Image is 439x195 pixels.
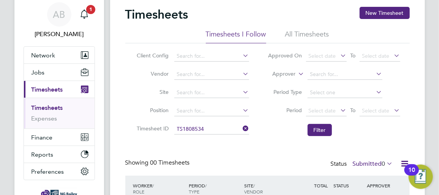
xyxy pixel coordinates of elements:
button: Filter [308,124,332,136]
input: Search for... [174,51,249,62]
a: Expenses [32,115,57,122]
span: Network [32,52,55,59]
span: Andy Barwise [24,30,95,39]
input: Search for... [174,87,249,98]
span: / [205,182,207,189]
label: Period Type [268,89,302,95]
div: APPROVER [365,179,398,192]
span: Select date [309,107,336,114]
label: Period [268,107,302,114]
label: Vendor [135,70,169,77]
button: Timesheets [24,81,95,98]
span: / [153,182,154,189]
span: ROLE [133,189,145,195]
button: Finance [24,129,95,146]
span: Select date [309,52,336,59]
li: Timesheets I Follow [206,30,266,43]
span: Select date [362,52,390,59]
input: Search for... [308,69,382,80]
label: Approver [262,70,296,78]
span: Preferences [32,168,64,175]
button: Preferences [24,163,95,180]
input: Select one [308,87,382,98]
span: 1 [86,5,95,14]
a: Timesheets [32,104,63,111]
span: AB [53,10,65,19]
div: Showing [125,159,191,167]
span: / [254,182,255,189]
span: Reports [32,151,54,158]
label: Position [135,107,169,114]
input: Search for... [174,106,249,116]
span: Timesheets [32,86,63,93]
span: To [348,105,358,115]
label: Client Config [135,52,169,59]
span: Select date [362,107,390,114]
span: 0 [382,160,385,168]
input: Search for... [174,69,249,80]
label: Timesheet ID [135,125,169,132]
h2: Timesheets [125,7,188,22]
li: All Timesheets [285,30,329,43]
div: STATUS [332,179,365,192]
span: Finance [32,134,53,141]
span: Jobs [32,69,45,76]
div: Status [331,159,395,170]
span: VENDOR [245,189,263,195]
label: Approved On [268,52,302,59]
a: AB[PERSON_NAME] [24,2,95,39]
label: Submitted [353,160,393,168]
span: 00 Timesheets [150,159,190,166]
button: Reports [24,146,95,163]
div: Timesheets [24,98,95,128]
button: Network [24,47,95,63]
label: Site [135,89,169,95]
button: Jobs [24,64,95,81]
span: To [348,51,358,60]
span: TYPE [189,189,199,195]
button: New Timesheet [360,7,410,19]
button: Open Resource Center, 10 new notifications [409,165,433,189]
span: TOTAL [314,182,328,189]
div: 10 [408,170,415,180]
a: 1 [77,2,92,27]
input: Search for... [174,124,249,135]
